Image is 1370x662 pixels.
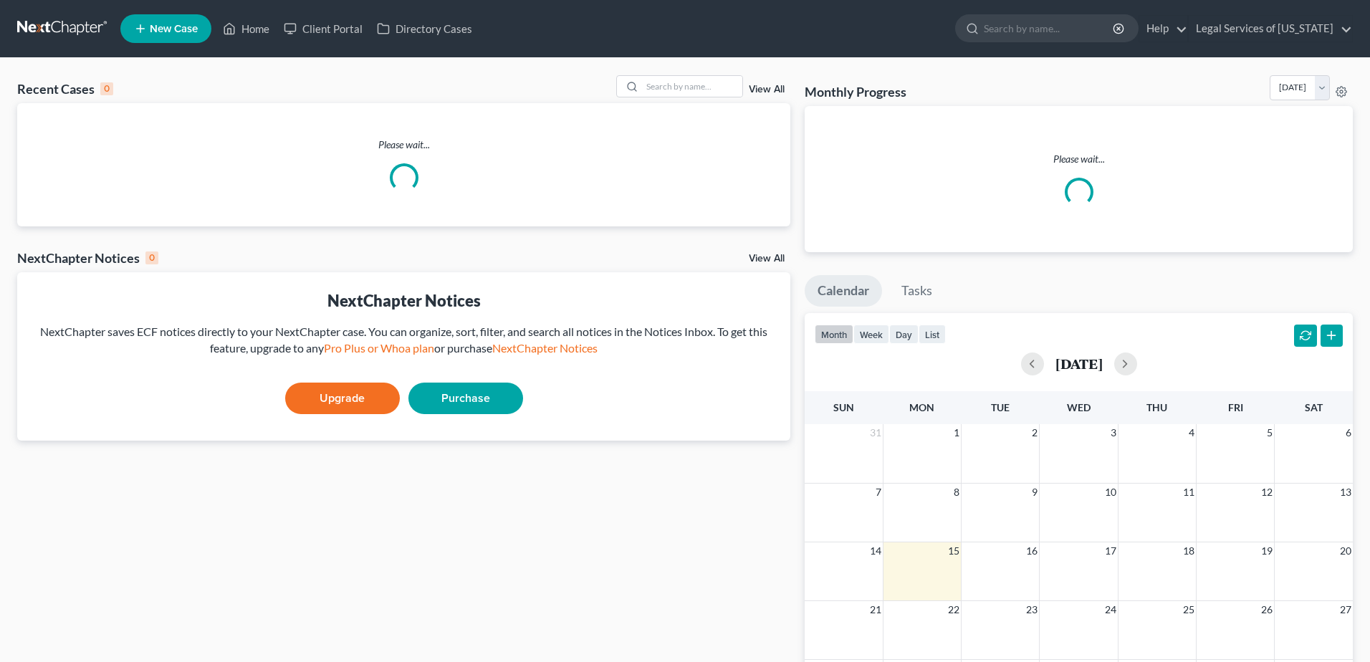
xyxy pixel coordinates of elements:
[100,82,113,95] div: 0
[1187,424,1196,441] span: 4
[1338,484,1353,501] span: 13
[1265,424,1274,441] span: 5
[17,80,113,97] div: Recent Cases
[868,424,883,441] span: 31
[947,542,961,560] span: 15
[1103,601,1118,618] span: 24
[285,383,400,414] a: Upgrade
[991,401,1010,413] span: Tue
[492,341,598,355] a: NextChapter Notices
[868,542,883,560] span: 14
[1103,542,1118,560] span: 17
[1067,401,1091,413] span: Wed
[1109,424,1118,441] span: 3
[1260,601,1274,618] span: 26
[1139,16,1187,42] a: Help
[1344,424,1353,441] span: 6
[216,16,277,42] a: Home
[749,85,785,95] a: View All
[984,15,1115,42] input: Search by name...
[805,83,906,100] h3: Monthly Progress
[17,249,158,267] div: NextChapter Notices
[868,601,883,618] span: 21
[1182,542,1196,560] span: 18
[370,16,479,42] a: Directory Cases
[1182,601,1196,618] span: 25
[29,324,779,357] div: NextChapter saves ECF notices directly to your NextChapter case. You can organize, sort, filter, ...
[749,254,785,264] a: View All
[952,424,961,441] span: 1
[874,484,883,501] span: 7
[1338,601,1353,618] span: 27
[1338,542,1353,560] span: 20
[1189,16,1352,42] a: Legal Services of [US_STATE]
[1146,401,1167,413] span: Thu
[815,325,853,344] button: month
[29,289,779,312] div: NextChapter Notices
[889,325,919,344] button: day
[1025,601,1039,618] span: 23
[888,275,945,307] a: Tasks
[816,152,1341,166] p: Please wait...
[17,138,790,152] p: Please wait...
[324,341,434,355] a: Pro Plus or Whoa plan
[150,24,198,34] span: New Case
[1260,484,1274,501] span: 12
[1228,401,1243,413] span: Fri
[947,601,961,618] span: 22
[952,484,961,501] span: 8
[277,16,370,42] a: Client Portal
[909,401,934,413] span: Mon
[642,76,742,97] input: Search by name...
[145,251,158,264] div: 0
[833,401,854,413] span: Sun
[408,383,523,414] a: Purchase
[919,325,946,344] button: list
[1025,542,1039,560] span: 16
[805,275,882,307] a: Calendar
[1055,356,1103,371] h2: [DATE]
[1305,401,1323,413] span: Sat
[1103,484,1118,501] span: 10
[1030,424,1039,441] span: 2
[1260,542,1274,560] span: 19
[1030,484,1039,501] span: 9
[853,325,889,344] button: week
[1182,484,1196,501] span: 11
